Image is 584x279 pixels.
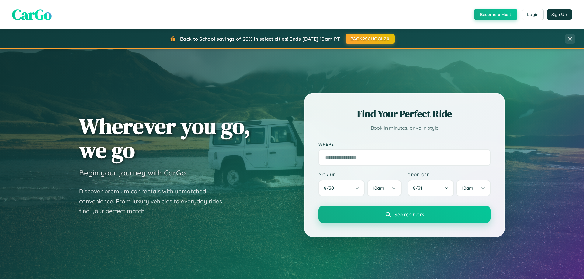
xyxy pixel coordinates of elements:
span: CarGo [12,5,52,25]
h1: Wherever you go, we go [79,114,251,162]
p: Discover premium car rentals with unmatched convenience. From luxury vehicles to everyday rides, ... [79,186,231,216]
h3: Begin your journey with CarGo [79,168,186,177]
span: Back to School savings of 20% in select cities! Ends [DATE] 10am PT. [180,36,341,42]
button: Login [522,9,544,20]
span: 10am [462,185,473,191]
button: 8/30 [318,180,365,196]
button: BACK2SCHOOL20 [346,34,395,44]
button: 8/31 [408,180,454,196]
label: Where [318,141,491,147]
span: 10am [373,185,384,191]
span: 8 / 31 [413,185,425,191]
button: 10am [456,180,491,196]
button: Become a Host [474,9,517,20]
span: 8 / 30 [324,185,337,191]
label: Pick-up [318,172,401,177]
label: Drop-off [408,172,491,177]
span: Search Cars [394,211,424,218]
h2: Find Your Perfect Ride [318,107,491,121]
p: Book in minutes, drive in style [318,124,491,132]
button: 10am [367,180,401,196]
button: Search Cars [318,206,491,223]
button: Sign Up [547,9,572,20]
